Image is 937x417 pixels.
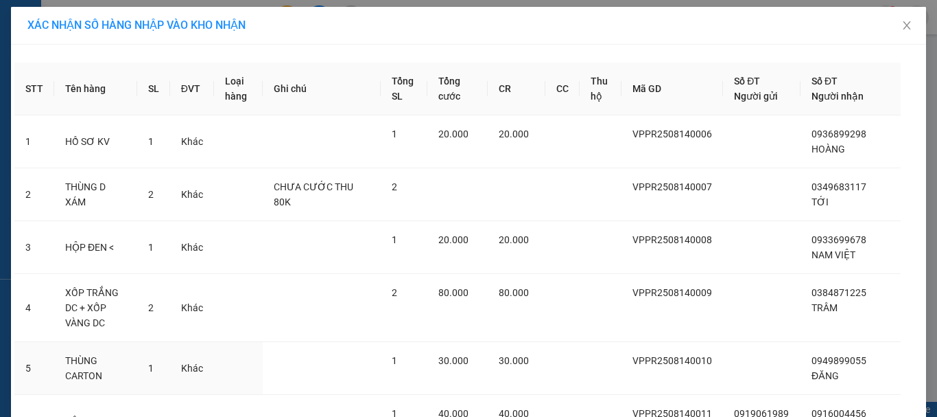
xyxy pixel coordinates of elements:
td: 3 [14,221,54,274]
span: XÁC NHẬN SỐ HÀNG NHẬP VÀO KHO NHẬN [27,19,246,32]
span: Người nhận [811,91,864,102]
td: Khác [170,115,214,168]
span: Số ĐT [811,76,838,87]
span: VPPR2508140009 [632,287,712,298]
span: 0384871225 [811,287,866,298]
td: HỘP ĐEN < [54,221,137,274]
span: 1 [148,363,154,374]
span: VPPR2508140008 [632,234,712,245]
span: 2 [148,189,154,200]
th: Ghi chú [263,63,381,115]
td: XỐP TRẮNG DC + XỐP VÀNG DC [54,274,137,342]
td: Khác [170,342,214,395]
span: close [901,20,912,31]
span: 80.000 [438,287,468,298]
span: 30.000 [438,355,468,366]
span: VPPR2508140007 [632,181,712,192]
td: HỒ SƠ KV [54,115,137,168]
span: VPPR2508140010 [632,355,712,366]
span: 1 [148,136,154,147]
td: THÙNG D XÁM [54,168,137,221]
span: 0349683117 [811,181,866,192]
span: TỚI [811,196,829,207]
td: 2 [14,168,54,221]
span: 2 [392,287,397,298]
td: 4 [14,274,54,342]
span: 1 [392,128,397,139]
td: 1 [14,115,54,168]
span: 1 [392,355,397,366]
th: CR [488,63,545,115]
span: 80.000 [499,287,529,298]
span: HOÀNG [811,144,845,155]
th: SL [137,63,170,115]
span: Người gửi [734,91,778,102]
th: CC [545,63,580,115]
th: ĐVT [170,63,214,115]
span: 20.000 [499,234,529,245]
span: 1 [392,234,397,245]
span: 20.000 [438,234,468,245]
th: STT [14,63,54,115]
span: VPPR2508140006 [632,128,712,139]
span: 0933699678 [811,234,866,245]
td: 5 [14,342,54,395]
span: 1 [148,242,154,253]
th: Tổng SL [381,63,427,115]
button: Close [888,7,926,45]
span: CHƯA CƯỚC THU 80K [274,181,353,207]
span: 2 [392,181,397,192]
td: Khác [170,221,214,274]
span: Số ĐT [734,76,760,87]
th: Mã GD [621,63,723,115]
span: 30.000 [499,355,529,366]
span: TRÂM [811,302,838,313]
span: NAM VIỆT [811,249,855,260]
th: Tổng cước [427,63,488,115]
th: Loại hàng [214,63,263,115]
span: 20.000 [438,128,468,139]
td: THÙNG CARTON [54,342,137,395]
span: ĐĂNG [811,370,838,381]
span: 20.000 [499,128,529,139]
span: 2 [148,302,154,313]
span: 0949899055 [811,355,866,366]
td: Khác [170,274,214,342]
td: Khác [170,168,214,221]
th: Tên hàng [54,63,137,115]
th: Thu hộ [580,63,622,115]
span: 0936899298 [811,128,866,139]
